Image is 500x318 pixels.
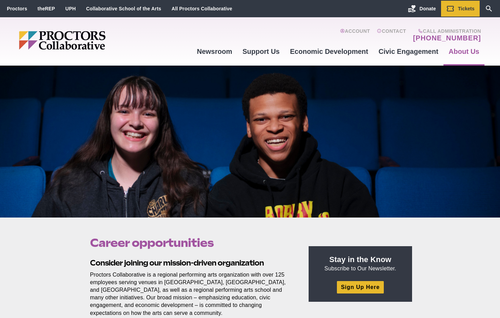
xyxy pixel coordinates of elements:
a: [PHONE_NUMBER] [413,34,481,42]
a: theREP [38,6,55,11]
a: About Us [443,42,484,61]
a: Proctors [7,6,27,11]
p: Subscribe to Our Newsletter. [317,254,404,272]
a: Search [480,1,498,17]
a: Economic Development [285,42,373,61]
img: Proctors logo [19,31,159,50]
a: Contact [377,28,406,42]
strong: Stay in the Know [329,255,391,264]
a: All Proctors Collaborative [171,6,232,11]
a: Tickets [441,1,480,17]
a: Sign Up Here [337,281,384,293]
a: Support Us [237,42,285,61]
a: UPH [66,6,76,11]
a: Donate [403,1,441,17]
a: Collaborative School of the Arts [86,6,161,11]
a: Account [340,28,370,42]
a: Civic Engagement [373,42,443,61]
span: Donate [420,6,436,11]
h1: Career opportunities [90,236,293,249]
span: Tickets [458,6,474,11]
p: Proctors Collaborative is a regional performing arts organization with over 125 employees serving... [90,271,293,317]
strong: Consider joining our mission-driven organization [90,258,264,267]
span: Call Administration [411,28,481,34]
a: Newsroom [192,42,237,61]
